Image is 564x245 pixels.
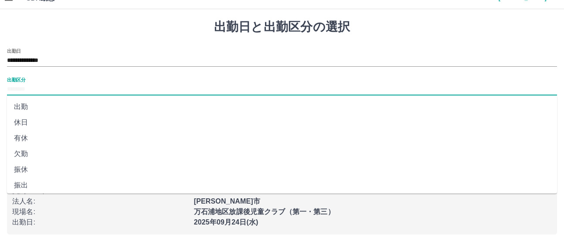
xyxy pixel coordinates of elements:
p: 出勤日 : [12,217,189,228]
li: 休日 [7,115,557,130]
li: 遅刻等 [7,193,557,209]
li: 出勤 [7,99,557,115]
b: [PERSON_NAME]市 [194,197,260,205]
b: 2025年09月24日(水) [194,218,258,226]
li: 振出 [7,177,557,193]
h1: 出勤日と出勤区分の選択 [7,20,557,34]
label: 出勤日 [7,48,21,54]
p: 法人名 : [12,196,189,207]
li: 欠勤 [7,146,557,162]
label: 出勤区分 [7,76,25,83]
b: 万石浦地区放課後児童クラブ（第一・第三） [194,208,335,215]
li: 振休 [7,162,557,177]
li: 有休 [7,130,557,146]
p: 現場名 : [12,207,189,217]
